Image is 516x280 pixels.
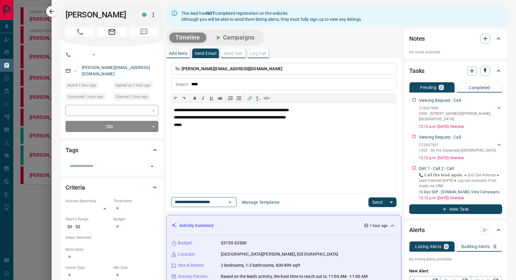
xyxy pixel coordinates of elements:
p: Viewing Request - Call [419,97,461,104]
p: Size & Rooms [178,262,204,269]
p: No notes available [409,49,502,55]
div: This lead has completed registration on the website. Although you will be able to send them listi... [181,8,361,25]
button: Bullet list [235,94,243,102]
span: No Number [65,27,94,37]
span: Signed up 1 hour ago [116,82,151,88]
p: Areas Searched: [65,235,158,240]
strong: NOT [206,11,215,16]
p: $3150-$3500 [221,240,247,246]
p: Listing Alerts [415,244,441,249]
button: New Task [409,204,502,214]
div: Alerts [409,223,502,237]
span: Email [97,27,126,37]
p: Timeframe: [113,198,158,204]
span: [PERSON_NAME][EMAIL_ADDRESS][DOMAIN_NAME] [182,66,282,71]
p: Viewing Request - Call [419,134,461,140]
p: To: [171,63,397,75]
button: T̲ₓ [254,94,262,102]
p: DAY 1 - Call 2 - Call [419,165,454,172]
s: ab [218,96,222,101]
p: 12:12 p.m. [DATE] - Overdue [419,124,502,129]
div: Criteria [65,180,158,195]
button: 🔗 [245,94,254,102]
p: 1305 - 38 The Esplanade , [GEOGRAPHIC_DATA] [419,148,496,153]
h2: Criteria [65,183,85,192]
button: Campaigns [209,33,261,42]
p: 12:12 p.m. [DATE] - Overdue [419,155,502,161]
button: ↶ [171,94,180,102]
div: Activity Summary1 hour ago [171,220,396,231]
p: 3 [440,85,442,90]
p: Min Size: [113,265,158,270]
h2: Tasks [409,66,425,76]
p: Actively Searching: [65,198,110,204]
p: New Alert: [409,268,502,274]
p: Building Alerts [461,244,490,249]
p: C12427990 [419,105,496,111]
button: Open [148,162,156,171]
button: ↷ [180,94,188,102]
div: condos.ca [142,13,146,17]
p: Pending [420,85,436,90]
span: 𝐔 [210,96,213,101]
div: Tue Oct 14 2025 [113,93,158,102]
div: split button [368,197,397,207]
button: Manage Templates [238,197,283,207]
p: No listing alerts available [409,256,502,262]
div: Tasks [409,64,502,78]
div: Tue Oct 14 2025 [65,93,110,102]
p: Based on the lead's activity, the best time to reach out is: 11:00 AM - 11:00 AM [221,273,368,280]
span: Contacted 1 hour ago [68,94,103,100]
p: 📞 𝗖𝗮𝗹𝗹 𝘁𝗵𝗲 𝗹𝗲𝗮𝗱 𝗮𝗴𝗮𝗶𝗻. ● 2nd Call Attempt ● Lead Claimed [DATE] ‎● Log call manually if not made ... [419,172,502,189]
p: Motivation: [65,247,158,252]
button: 𝐔 [207,94,216,102]
button: Open [90,51,97,58]
p: Activity Pattern [178,273,208,280]
button: 𝐁 [190,94,199,102]
p: 0 [494,244,496,249]
span: Claimed 1 hour ago [116,94,148,100]
p: Completed [469,86,490,90]
p: Search Range: [65,216,110,222]
svg: Email Valid [73,69,78,73]
p: Add Note [169,51,187,55]
p: 2006 - [STREET_ADDRESS][PERSON_NAME] , [GEOGRAPHIC_DATA] [419,111,496,122]
p: 2 bedrooms, 1-2 bathrooms, 600-899 sqft [221,262,300,269]
div: Tags [65,143,158,157]
p: C12447551 [419,142,496,148]
p: Home Type: [65,265,110,270]
h2: Notes [409,34,425,43]
div: C124475511305 - 38 The Esplanade,[GEOGRAPHIC_DATA] [419,141,502,154]
p: [GEOGRAPHIC_DATA][PERSON_NAME], [GEOGRAPHIC_DATA] [221,251,338,257]
h2: Alerts [409,225,425,235]
button: Send [368,197,386,207]
button: 𝑰 [199,94,207,102]
p: $0 - $0 [65,222,110,232]
div: TBD [65,121,158,132]
p: Budget: [113,216,158,222]
h2: Tags [65,145,78,155]
div: Tue Oct 14 2025 [113,82,158,90]
button: </> [262,94,271,102]
button: Numbered list [226,94,235,102]
p: 12:13 p.m. [DATE] - Overdue [419,195,502,201]
p: Subject: [176,82,189,87]
p: Budget [178,240,192,246]
p: Location [178,251,195,257]
p: 0 [445,244,448,249]
span: Active 1 hour ago [68,82,96,88]
button: Open [226,198,234,206]
a: [PERSON_NAME][EMAIL_ADDRESS][DOMAIN_NAME] [82,65,150,76]
span: No Number [129,27,158,37]
p: 1 hour ago [370,223,388,228]
h1: [PERSON_NAME] [65,10,133,20]
button: ab [216,94,224,102]
a: 10 Day SOP - [DOMAIN_NAME]- View Campaigns [419,190,499,194]
p: Send Email [195,51,216,55]
button: Timeline [169,33,206,42]
div: C124279902006 - [STREET_ADDRESS][PERSON_NAME],[GEOGRAPHIC_DATA] [419,104,502,123]
div: Notes [409,31,502,46]
p: Activity Summary [179,222,214,229]
div: Tue Oct 14 2025 [65,82,110,90]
